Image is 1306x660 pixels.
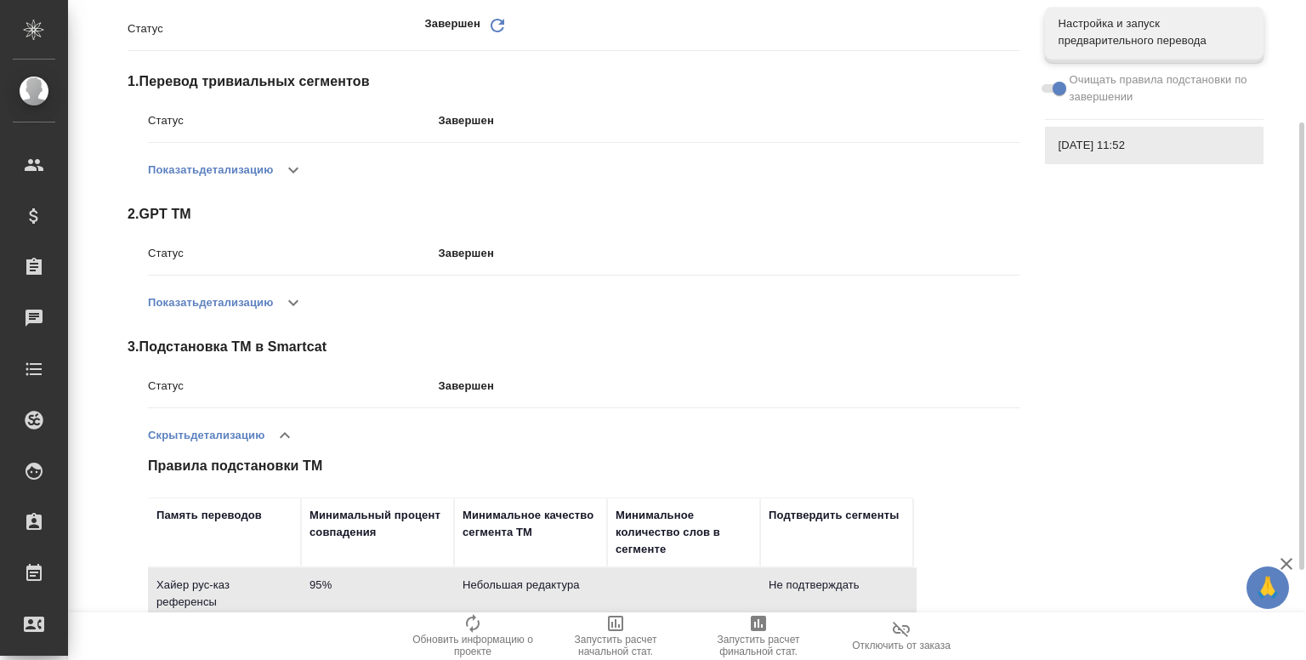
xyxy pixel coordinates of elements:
[309,507,446,541] div: Минимальный процент совпадения
[148,112,439,129] p: Статус
[1253,570,1282,606] span: 🙏
[1070,71,1251,105] span: Очищать правила подстановки по завершении
[463,577,599,594] span: Небольшая редактура
[439,112,1019,129] p: Завершен
[830,612,973,660] button: Отключить от заказа
[425,15,480,42] p: Завершен
[148,456,930,476] span: Правила подстановки TM
[148,150,273,191] button: Показатьдетализацию
[1246,566,1289,609] button: 🙏
[616,507,752,558] div: Минимальное количество слов в сегменте
[148,245,439,262] p: Статус
[309,577,446,594] span: 95%
[1045,127,1263,164] div: [DATE] 11:52
[148,415,264,456] button: Скрытьдетализацию
[128,20,425,37] p: Статус
[156,507,262,524] div: Память переводов
[128,71,1019,92] span: 1 . Перевод тривиальных сегментов
[554,634,677,657] span: Запустить расчет начальной стат.
[128,204,1019,225] span: 2 . GPT TM
[156,577,292,611] span: Хайер рус-каз референсы
[687,612,830,660] button: Запустить расчет финальной стат.
[544,612,687,660] button: Запустить расчет начальной стат.
[769,507,899,524] div: Подтвердить сегменты
[401,612,544,660] button: Обновить информацию о проекте
[412,634,534,657] span: Обновить информацию о проекте
[148,282,273,323] button: Показатьдетализацию
[852,640,951,651] span: Отключить от заказа
[769,577,905,594] span: Не подтверждать
[148,378,439,395] p: Статус
[463,507,599,541] div: Минимальное качество сегмента TM
[128,337,1019,357] span: 3 . Подстановка ТМ в Smartcat
[439,245,1019,262] p: Завершен
[697,634,820,657] span: Запустить расчет финальной стат.
[1059,15,1250,49] span: Настройка и запуск предварительного перевода
[1059,137,1250,154] span: [DATE] 11:52
[439,378,1019,395] p: Завершен
[1045,7,1263,58] div: Настройка и запуск предварительного перевода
